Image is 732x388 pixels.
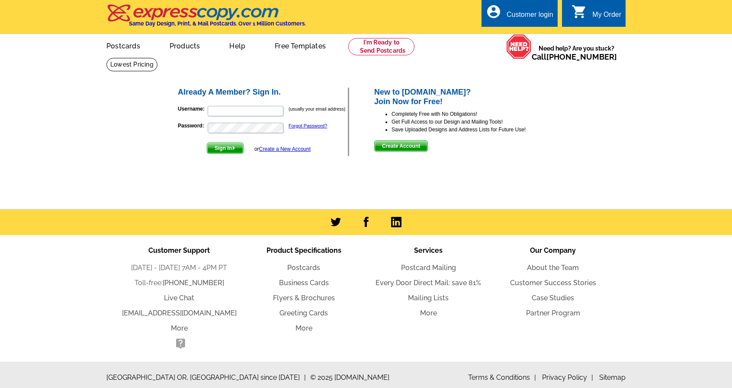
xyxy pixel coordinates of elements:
[374,88,555,106] h2: New to [DOMAIN_NAME]? Join Now for Free!
[526,309,580,317] a: Partner Program
[287,264,320,272] a: Postcards
[178,105,207,113] label: Username:
[106,10,306,27] a: Same Day Design, Print, & Mail Postcards. Over 1 Million Customers.
[571,10,621,20] a: shopping_cart My Order
[420,309,437,317] a: More
[254,145,311,153] div: or
[178,88,348,97] h2: Already A Member? Sign In.
[207,143,244,154] button: Sign In
[122,309,237,317] a: [EMAIL_ADDRESS][DOMAIN_NAME]
[375,141,427,151] span: Create Account
[542,373,593,382] a: Privacy Policy
[376,279,481,287] a: Every Door Direct Mail: save 81%
[215,35,259,55] a: Help
[530,246,576,254] span: Our Company
[592,11,621,23] div: My Order
[310,372,389,383] span: © 2025 [DOMAIN_NAME]
[261,35,340,55] a: Free Templates
[178,122,207,130] label: Password:
[532,52,617,61] span: Call
[266,246,341,254] span: Product Specifications
[468,373,536,382] a: Terms & Conditions
[295,324,312,332] a: More
[599,373,626,382] a: Sitemap
[510,279,596,287] a: Customer Success Stories
[532,44,621,61] span: Need help? Are you stuck?
[374,140,428,152] button: Create Account
[273,294,335,302] a: Flyers & Brochures
[117,263,241,273] li: [DATE] - [DATE] 7AM - 4PM PT
[106,372,306,383] span: [GEOGRAPHIC_DATA] OR, [GEOGRAPHIC_DATA] since [DATE]
[279,309,328,317] a: Greeting Cards
[571,4,587,19] i: shopping_cart
[408,294,449,302] a: Mailing Lists
[527,264,579,272] a: About the Team
[506,34,532,59] img: help
[259,146,311,152] a: Create a New Account
[532,294,574,302] a: Case Studies
[117,278,241,288] li: Toll-free:
[93,35,154,55] a: Postcards
[392,110,555,118] li: Completely Free with No Obligations!
[164,294,194,302] a: Live Chat
[279,279,329,287] a: Business Cards
[546,52,617,61] a: [PHONE_NUMBER]
[414,246,443,254] span: Services
[148,246,210,254] span: Customer Support
[392,126,555,134] li: Save Uploaded Designs and Address Lists for Future Use!
[156,35,214,55] a: Products
[507,11,553,23] div: Customer login
[486,4,501,19] i: account_circle
[289,123,327,128] a: Forgot Password?
[289,106,345,111] small: (usually your email address)
[401,264,456,272] a: Postcard Mailing
[232,146,236,150] img: button-next-arrow-white.png
[486,10,553,20] a: account_circle Customer login
[392,118,555,126] li: Get Full Access to our Design and Mailing Tools!
[129,20,306,27] h4: Same Day Design, Print, & Mail Postcards. Over 1 Million Customers.
[163,279,224,287] a: [PHONE_NUMBER]
[171,324,188,332] a: More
